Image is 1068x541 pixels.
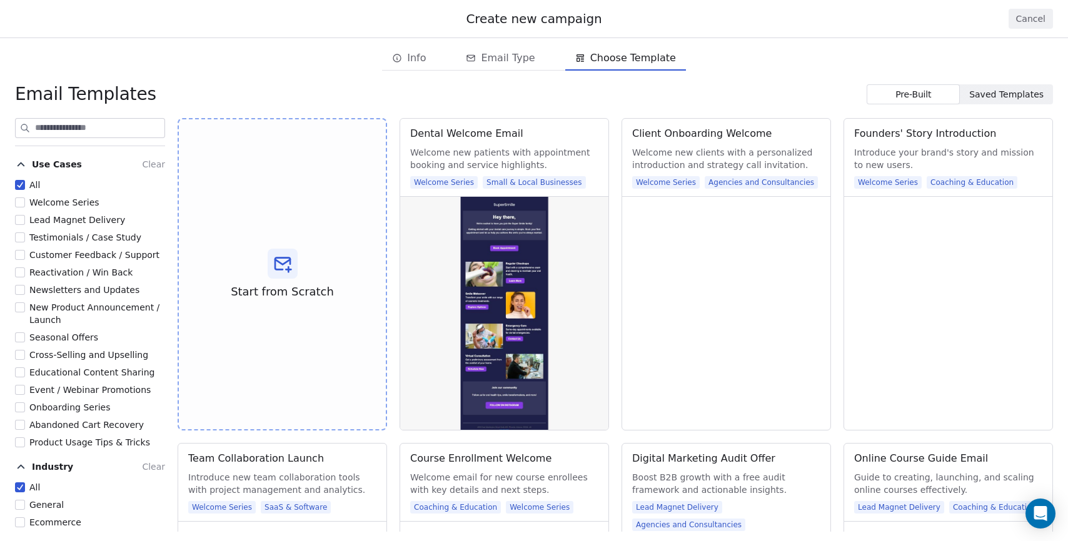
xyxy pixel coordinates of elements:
span: Introduce new team collaboration tools with project management and analytics. [188,471,376,496]
span: Use Cases [32,158,82,171]
span: Seasonal Offers [29,332,98,342]
span: Event / Webinar Promotions [29,385,151,395]
span: All [29,180,40,190]
span: Coaching & Education [410,501,501,514]
span: Welcome new clients with a personalized introduction and strategy call invitation. [632,146,820,171]
span: Coaching & Education [949,501,1040,514]
span: Newsletters and Updates [29,285,139,295]
span: Coaching & Education [927,176,1017,189]
span: Agencies and Consultancies [632,519,745,531]
div: Founders' Story Introduction [854,126,996,141]
button: Testimonials / Case Study [15,231,25,244]
span: Testimonials / Case Study [29,232,141,242]
span: Welcome Series [854,176,922,189]
button: Product Usage Tips & Tricks [15,436,25,449]
span: Welcome Series [506,501,573,514]
button: Lead Magnet Delivery [15,214,25,226]
button: Event / Webinar Promotions [15,384,25,396]
button: Clear [142,459,165,474]
span: New Product Announcement / Launch [29,302,159,325]
button: General [15,499,25,511]
span: Welcome Series [188,501,256,514]
button: Onboarding Series [15,401,25,414]
button: Abandoned Cart Recovery [15,419,25,431]
div: Online Course Guide Email [854,451,988,466]
span: Email Type [481,51,535,66]
div: Digital Marketing Audit Offer [632,451,775,466]
span: Clear [142,462,165,472]
div: Team Collaboration Launch [188,451,324,466]
span: Info [407,51,426,66]
button: All [15,481,25,494]
div: Client Onboarding Welcome [632,126,772,141]
span: Welcome Series [410,176,478,189]
span: All [29,482,40,492]
button: Cross-Selling and Upselling [15,349,25,361]
span: Welcome email for new course enrollees with key details and next steps. [410,471,598,496]
div: Create new campaign [15,10,1053,27]
span: Start from Scratch [231,284,334,300]
div: Dental Welcome Email [410,126,523,141]
button: Ecommerce [15,516,25,529]
button: IndustryClear [15,456,165,481]
button: Cancel [1009,9,1053,29]
span: Abandoned Cart Recovery [29,420,144,430]
span: Lead Magnet Delivery [632,501,722,514]
span: Agencies and Consultancies [705,176,818,189]
div: Course Enrollment Welcome [410,451,552,466]
span: Reactivation / Win Back [29,267,133,277]
span: Lead Magnet Delivery [854,501,944,514]
span: Guide to creating, launching, and scaling online courses effectively. [854,471,1042,496]
button: Reactivation / Win Back [15,266,25,279]
span: SaaS & Software [261,501,331,514]
button: Educational Content Sharing [15,366,25,379]
span: Small & Local Businesses [483,176,586,189]
button: Clear [142,157,165,172]
span: Welcome Series [29,197,99,207]
span: Introduce your brand's story and mission to new users. [854,146,1042,171]
button: New Product Announcement / Launch [15,301,25,314]
span: Lead Magnet Delivery [29,215,125,225]
span: Saved Templates [969,88,1044,101]
span: General [29,500,64,510]
span: Customer Feedback / Support [29,250,159,260]
span: Choose Template [590,51,676,66]
span: Cross-Selling and Upselling [29,350,148,360]
button: Customer Feedback / Support [15,249,25,261]
span: Industry [32,460,73,473]
span: Welcome Series [632,176,700,189]
span: Educational Content Sharing [29,367,155,377]
button: Welcome Series [15,196,25,209]
span: Ecommerce [29,517,81,527]
span: Email Templates [15,83,156,106]
div: email creation steps [382,46,686,71]
span: Boost B2B growth with a free audit framework and actionable insights. [632,471,820,496]
span: Product Usage Tips & Tricks [29,437,150,447]
span: Clear [142,159,165,169]
div: Use CasesClear [15,179,165,449]
button: Newsletters and Updates [15,284,25,296]
span: Onboarding Series [29,402,110,412]
button: Use CasesClear [15,154,165,179]
button: All [15,179,25,191]
button: Seasonal Offers [15,331,25,344]
div: Open Intercom Messenger [1025,499,1055,529]
span: Welcome new patients with appointment booking and service highlights. [410,146,598,171]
